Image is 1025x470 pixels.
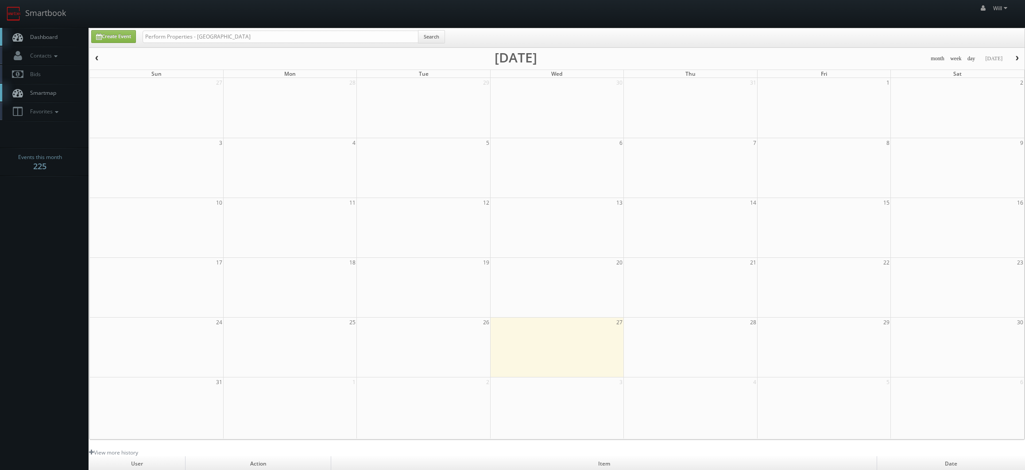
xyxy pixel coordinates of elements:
[482,258,490,267] span: 19
[284,70,296,78] span: Mon
[1019,138,1024,148] span: 9
[882,198,890,207] span: 15
[886,377,890,387] span: 5
[143,31,418,43] input: Search for Events
[215,318,223,327] span: 24
[91,30,136,43] a: Create Event
[218,138,223,148] span: 3
[749,318,757,327] span: 28
[615,318,623,327] span: 27
[947,53,965,64] button: week
[928,53,948,64] button: month
[619,138,623,148] span: 6
[551,70,562,78] span: Wed
[752,138,757,148] span: 7
[615,258,623,267] span: 20
[26,33,58,41] span: Dashboard
[151,70,162,78] span: Sun
[749,78,757,87] span: 31
[215,377,223,387] span: 31
[348,258,356,267] span: 18
[485,377,490,387] span: 2
[352,377,356,387] span: 1
[482,78,490,87] span: 29
[26,70,41,78] span: Bids
[89,449,138,456] a: View more history
[685,70,696,78] span: Thu
[615,78,623,87] span: 30
[1016,198,1024,207] span: 16
[1016,258,1024,267] span: 23
[418,30,445,43] button: Search
[615,198,623,207] span: 13
[953,70,962,78] span: Sat
[348,318,356,327] span: 25
[348,198,356,207] span: 11
[886,78,890,87] span: 1
[485,138,490,148] span: 5
[18,153,62,162] span: Events this month
[882,258,890,267] span: 22
[1016,318,1024,327] span: 30
[33,161,46,171] strong: 225
[419,70,429,78] span: Tue
[215,258,223,267] span: 17
[26,52,60,59] span: Contacts
[752,377,757,387] span: 4
[7,7,21,21] img: smartbook-logo.png
[964,53,979,64] button: day
[1019,377,1024,387] span: 6
[619,377,623,387] span: 3
[749,258,757,267] span: 21
[482,198,490,207] span: 12
[26,89,56,97] span: Smartmap
[982,53,1006,64] button: [DATE]
[215,78,223,87] span: 27
[821,70,827,78] span: Fri
[26,108,61,115] span: Favorites
[495,53,537,62] h2: [DATE]
[482,318,490,327] span: 26
[215,198,223,207] span: 10
[1019,78,1024,87] span: 2
[886,138,890,148] span: 8
[993,4,1010,12] span: Will
[348,78,356,87] span: 28
[882,318,890,327] span: 29
[749,198,757,207] span: 14
[352,138,356,148] span: 4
